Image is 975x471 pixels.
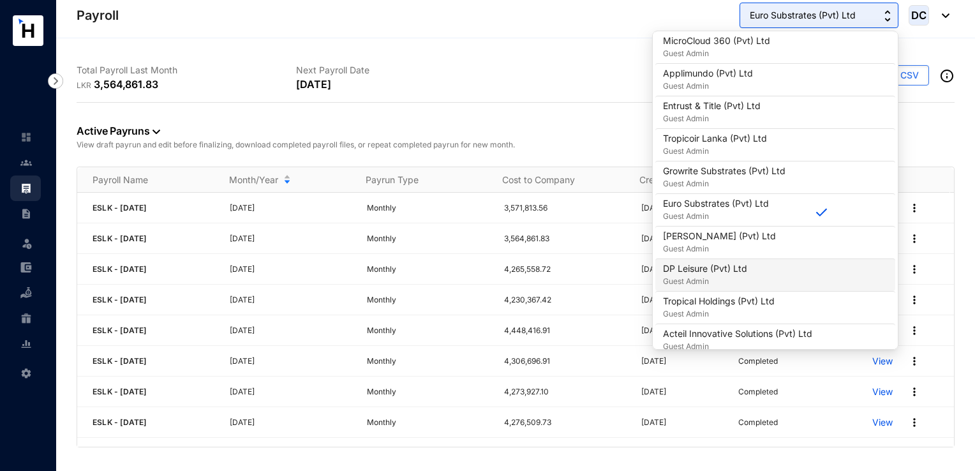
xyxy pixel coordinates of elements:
[504,263,626,276] p: 4,265,558.72
[10,150,41,176] li: Contacts
[10,280,41,306] li: Loan
[48,73,63,89] img: nav-icon-right.af6afadce00d159da59955279c43614e.svg
[740,3,898,28] button: Euro Substrates (Pvt) Ltd
[504,385,626,398] p: 4,273,927.10
[20,262,32,273] img: expense-unselected.2edcf0507c847f3e9e96.svg
[663,132,767,145] p: Tropicoir Lanka (Pvt) Ltd
[367,416,489,429] p: Monthly
[20,131,32,143] img: home-unselected.a29eae3204392db15eaf.svg
[641,385,723,398] p: [DATE]
[230,355,352,368] p: [DATE]
[77,124,160,137] a: Active Payruns
[911,10,927,21] span: DC
[908,232,921,245] img: more.27664ee4a8faa814348e188645a3c1fc.svg
[93,325,147,335] span: ESLK - [DATE]
[663,165,785,177] p: Growrite Substrates (Pvt) Ltd
[93,234,147,243] span: ESLK - [DATE]
[935,13,949,18] img: dropdown-black.8e83cc76930a90b1a4fdb6d089b7bf3a.svg
[908,263,921,276] img: more.27664ee4a8faa814348e188645a3c1fc.svg
[663,262,747,275] p: DP Leisure (Pvt) Ltd
[229,174,278,186] span: Month/Year
[367,263,489,276] p: Monthly
[872,447,893,460] a: View
[230,447,352,460] p: [DATE]
[10,176,41,201] li: Payroll
[750,8,856,22] span: Euro Substrates (Pvt) Ltd
[296,77,331,92] p: [DATE]
[663,112,761,125] p: Guest Admin
[93,417,147,427] span: ESLK - [DATE]
[77,6,119,24] p: Payroll
[367,202,489,214] p: Monthly
[230,263,352,276] p: [DATE]
[663,80,753,93] p: Guest Admin
[487,167,623,193] th: Cost to Company
[908,447,921,460] img: more.27664ee4a8faa814348e188645a3c1fc.svg
[230,416,352,429] p: [DATE]
[872,416,893,429] a: View
[367,355,489,368] p: Monthly
[504,416,626,429] p: 4,276,509.73
[908,202,921,214] img: more.27664ee4a8faa814348e188645a3c1fc.svg
[504,355,626,368] p: 4,306,696.91
[504,447,626,460] p: 4,455,797.75
[641,202,723,214] p: [DATE]
[872,355,893,368] a: View
[641,294,723,306] p: [DATE]
[93,203,147,213] span: ESLK - [DATE]
[230,324,352,337] p: [DATE]
[663,145,767,158] p: Guest Admin
[10,124,41,150] li: Home
[663,67,753,80] p: Applimundo (Pvt) Ltd
[663,308,775,320] p: Guest Admin
[641,324,723,337] p: [DATE]
[641,416,723,429] p: [DATE]
[20,183,32,194] img: payroll.289672236c54bbec4828.svg
[77,167,214,193] th: Payroll Name
[20,208,32,220] img: contract-unselected.99e2b2107c0a7dd48938.svg
[641,263,723,276] p: [DATE]
[230,294,352,306] p: [DATE]
[93,356,147,366] span: ESLK - [DATE]
[230,385,352,398] p: [DATE]
[367,294,489,306] p: Monthly
[230,202,352,214] p: [DATE]
[93,387,147,396] span: ESLK - [DATE]
[230,232,352,245] p: [DATE]
[663,340,812,353] p: Guest Admin
[641,355,723,368] p: [DATE]
[663,295,775,308] p: Tropical Holdings (Pvt) Ltd
[872,385,893,398] a: View
[624,167,720,193] th: Created
[908,385,921,398] img: more.27664ee4a8faa814348e188645a3c1fc.svg
[20,368,32,379] img: settings-unselected.1febfda315e6e19643a1.svg
[884,10,891,22] img: up-down-arrow.74152d26bf9780fbf563ca9c90304185.svg
[504,294,626,306] p: 4,230,367.42
[10,306,41,331] li: Gratuity
[939,68,955,84] img: info-outined.c2a0bb1115a2853c7f4cb4062ec879bc.svg
[504,324,626,337] p: 4,448,416.91
[77,64,296,77] p: Total Payroll Last Month
[641,232,723,245] p: [DATE]
[367,232,489,245] p: Monthly
[10,255,41,280] li: Expenses
[663,197,769,210] p: Euro Substrates (Pvt) Ltd
[641,447,723,460] p: [DATE]
[20,237,33,250] img: leave-unselected.2934df6273408c3f84d9.svg
[663,177,785,190] p: Guest Admin
[663,230,776,243] p: [PERSON_NAME] (Pvt) Ltd
[663,327,812,340] p: Acteil Innovative Solutions (Pvt) Ltd
[738,447,778,460] p: Completed
[77,79,94,92] p: LKR
[296,64,516,77] p: Next Payroll Date
[20,338,32,350] img: report-unselected.e6a6b4230fc7da01f883.svg
[663,275,747,288] p: Guest Admin
[367,385,489,398] p: Monthly
[908,294,921,306] img: more.27664ee4a8faa814348e188645a3c1fc.svg
[663,47,770,60] p: Guest Admin
[738,355,778,368] p: Completed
